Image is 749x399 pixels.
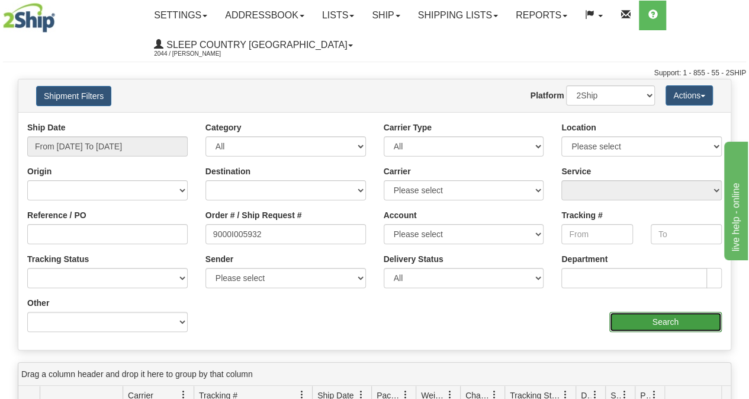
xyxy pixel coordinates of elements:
label: Sender [205,253,233,265]
a: Ship [363,1,409,30]
button: Shipment Filters [36,86,111,106]
div: Support: 1 - 855 - 55 - 2SHIP [3,68,746,78]
label: Reference / PO [27,209,86,221]
div: grid grouping header [18,363,731,386]
label: Carrier Type [384,122,432,133]
input: Search [609,312,722,332]
label: Order # / Ship Request # [205,209,302,221]
div: live help - online [9,7,110,21]
button: Actions [666,85,713,106]
label: Origin [27,165,52,177]
iframe: chat widget [722,139,748,260]
label: Other [27,297,49,309]
a: Addressbook [216,1,313,30]
label: Ship Date [27,122,66,133]
input: To [651,224,722,244]
label: Location [561,122,596,133]
label: Delivery Status [384,253,443,265]
img: logo2044.jpg [3,3,55,33]
label: Carrier [384,165,411,177]
a: Sleep Country [GEOGRAPHIC_DATA] 2044 / [PERSON_NAME] [145,30,362,60]
a: Shipping lists [409,1,507,30]
label: Category [205,122,242,133]
a: Lists [313,1,363,30]
span: 2044 / [PERSON_NAME] [154,48,243,60]
label: Tracking # [561,209,602,221]
label: Account [384,209,417,221]
input: From [561,224,632,244]
label: Destination [205,165,250,177]
label: Department [561,253,607,265]
label: Service [561,165,591,177]
label: Platform [531,90,564,101]
a: Settings [145,1,216,30]
span: Sleep Country [GEOGRAPHIC_DATA] [163,40,347,50]
label: Tracking Status [27,253,89,265]
a: Reports [507,1,576,30]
